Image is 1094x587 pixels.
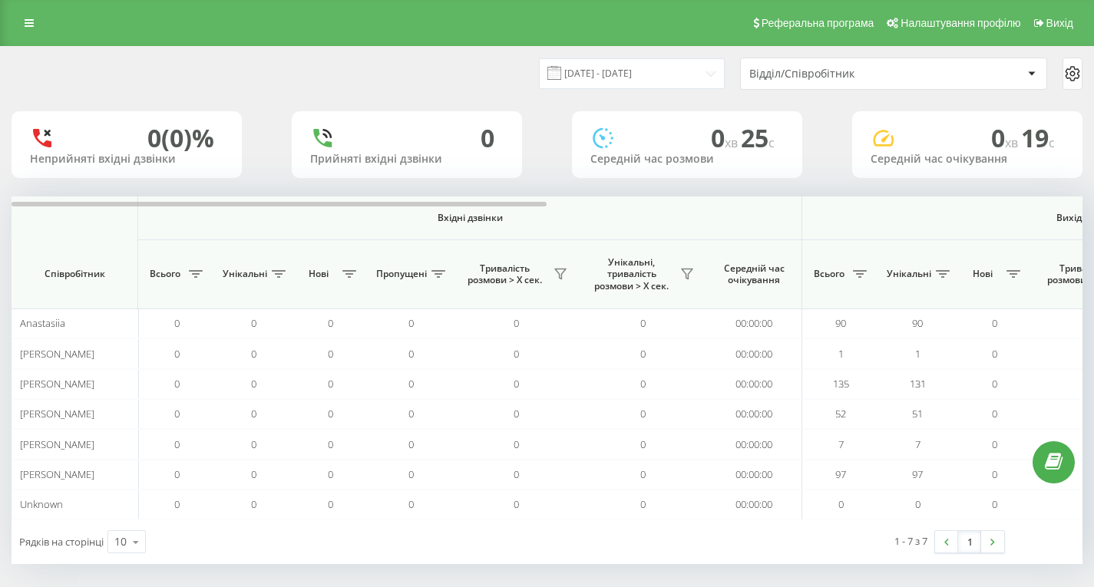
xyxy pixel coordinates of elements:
[20,377,94,391] span: [PERSON_NAME]
[640,407,646,420] span: 0
[706,399,802,429] td: 00:00:00
[1005,134,1021,151] span: хв
[408,407,414,420] span: 0
[174,347,180,361] span: 0
[835,316,846,330] span: 90
[514,316,519,330] span: 0
[992,407,997,420] span: 0
[251,437,256,451] span: 0
[146,268,184,280] span: Всього
[514,437,519,451] span: 0
[894,533,927,549] div: 1 - 7 з 7
[590,153,784,166] div: Середній час розмови
[810,268,848,280] span: Всього
[251,407,256,420] span: 0
[251,497,256,511] span: 0
[992,497,997,511] span: 0
[838,347,844,361] span: 1
[887,268,931,280] span: Унікальні
[174,316,180,330] span: 0
[328,407,333,420] span: 0
[408,497,414,511] span: 0
[768,134,775,151] span: c
[992,316,997,330] span: 0
[310,153,504,166] div: Прийняті вхідні дзвінки
[114,534,127,549] div: 10
[20,467,94,481] span: [PERSON_NAME]
[910,377,926,391] span: 131
[640,316,646,330] span: 0
[20,347,94,361] span: [PERSON_NAME]
[706,369,802,399] td: 00:00:00
[328,347,333,361] span: 0
[706,429,802,459] td: 00:00:00
[912,316,923,330] span: 90
[838,497,844,511] span: 0
[835,467,846,481] span: 97
[514,347,519,361] span: 0
[251,467,256,481] span: 0
[174,407,180,420] span: 0
[20,437,94,451] span: [PERSON_NAME]
[958,531,981,552] a: 1
[912,467,923,481] span: 97
[20,316,65,330] span: Anastasiia
[963,268,1002,280] span: Нові
[1049,134,1055,151] span: c
[741,121,775,154] span: 25
[223,268,267,280] span: Унікальні
[328,497,333,511] span: 0
[461,262,549,286] span: Тривалість розмови > Х сек.
[408,377,414,391] span: 0
[328,377,333,391] span: 0
[838,437,844,451] span: 7
[376,268,427,280] span: Пропущені
[749,68,933,81] div: Відділ/Співробітник
[514,497,519,511] span: 0
[514,377,519,391] span: 0
[147,124,214,153] div: 0 (0)%
[514,467,519,481] span: 0
[640,347,646,361] span: 0
[178,212,762,224] span: Вхідні дзвінки
[174,377,180,391] span: 0
[1021,121,1055,154] span: 19
[915,497,920,511] span: 0
[833,377,849,391] span: 135
[835,407,846,420] span: 52
[992,437,997,451] span: 0
[30,153,223,166] div: Неприйняті вхідні дзвінки
[408,467,414,481] span: 0
[706,338,802,368] td: 00:00:00
[640,467,646,481] span: 0
[587,256,676,292] span: Унікальні, тривалість розмови > Х сек.
[20,407,94,420] span: [PERSON_NAME]
[901,17,1020,29] span: Налаштування профілю
[718,262,790,286] span: Середній час очікування
[19,535,104,549] span: Рядків на сторінці
[706,490,802,519] td: 00:00:00
[328,316,333,330] span: 0
[408,316,414,330] span: 0
[640,497,646,511] span: 0
[725,134,741,151] span: хв
[174,497,180,511] span: 0
[408,437,414,451] span: 0
[992,347,997,361] span: 0
[711,121,741,154] span: 0
[174,437,180,451] span: 0
[912,407,923,420] span: 51
[991,121,1021,154] span: 0
[915,437,920,451] span: 7
[251,316,256,330] span: 0
[481,124,494,153] div: 0
[640,377,646,391] span: 0
[1046,17,1073,29] span: Вихід
[251,347,256,361] span: 0
[992,377,997,391] span: 0
[992,467,997,481] span: 0
[915,347,920,361] span: 1
[328,467,333,481] span: 0
[871,153,1064,166] div: Середній час очікування
[299,268,338,280] span: Нові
